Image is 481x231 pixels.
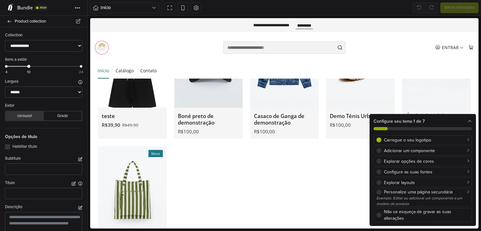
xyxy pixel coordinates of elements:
[32,105,48,109] div: R$49,90
[5,180,15,186] label: Título
[15,17,80,26] span: Product collection
[240,94,301,101] a: Demo Ténis Urbanos
[5,79,18,85] label: Largura
[344,25,375,34] button: Entrar
[444,5,474,11] span: Salvar alterações
[8,128,76,219] a: Novo
[384,189,469,195] div: Personalize uma página secundária
[164,111,185,116] div: R$100,00
[374,118,472,125] div: Configure seu tema 1 de 7
[12,105,30,109] div: R$39,90
[384,169,469,175] div: Configure as suas fontes
[90,3,159,13] button: Início
[5,128,82,140] span: Opções de título
[164,94,225,108] a: Casaco de Ganga de demonstração
[376,195,469,207] div: Exemplo: Editar ou adicionar um componente a um modelo de produto
[78,206,82,210] button: Ativar Rich Text
[12,94,73,101] a: teste
[44,111,81,120] button: Grade
[88,94,149,108] a: Boné preto de demonstração
[4,22,19,37] img: Bella Amanditta
[17,5,33,11] span: Bundle
[5,204,22,210] label: Descrição
[27,69,30,75] span: 10
[5,69,8,75] span: 4
[384,137,469,143] div: Carregue o seu logotipo
[40,6,46,9] span: Atual
[79,69,83,75] span: 24
[72,182,76,186] button: Ativar Rich Text
[384,179,469,186] div: Explorar layouts
[377,25,385,34] button: Carrinho
[101,4,152,11] span: Início
[5,156,21,162] label: Subtítulo
[240,105,261,109] div: R$100,00
[5,57,27,63] label: Itens a exibir
[316,94,377,108] a: Óculos de sol de demonstração
[6,111,44,120] button: carousel
[245,23,255,36] button: Submit
[78,157,82,161] button: Ativar Rich Text
[5,32,23,38] label: Collection
[384,208,469,222] div: Não se esqueça de gravar as suas alterações
[370,114,476,134] div: Configure seu tema 1 de 7
[5,103,14,109] label: Exibir
[374,135,472,145] a: Carregue o seu logotipo
[25,45,44,60] a: Catálogo
[352,27,369,32] div: Entrar
[88,111,109,116] div: R$100,00
[316,111,337,116] div: R$100,00
[58,132,73,139] div: Novo
[384,158,469,165] div: Explorar opções de cores
[440,3,478,13] button: Salvar alterações
[13,144,82,150] label: Habilitar título
[384,147,469,154] div: Adicionar um componente
[8,45,19,60] a: Início
[50,45,66,60] a: Contato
